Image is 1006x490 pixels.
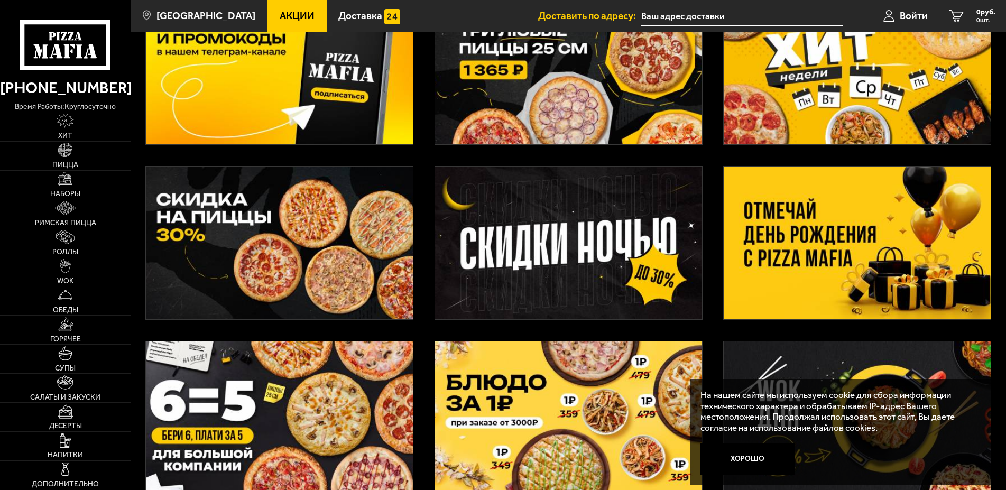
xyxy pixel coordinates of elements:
span: Обеды [53,307,78,314]
span: Доставить по адресу: [538,11,641,21]
span: WOK [57,278,73,285]
span: Роллы [52,248,78,256]
span: Супы [55,365,76,372]
span: Хит [58,132,72,140]
span: [GEOGRAPHIC_DATA] [156,11,255,21]
span: Салаты и закуски [30,394,100,401]
span: Доставка [338,11,382,21]
span: Напитки [48,451,83,459]
span: 0 руб. [976,8,995,16]
span: Горячее [50,336,81,343]
span: Наборы [50,190,80,198]
span: 0 шт. [976,17,995,23]
span: Римская пицца [35,219,96,227]
span: Войти [900,11,928,21]
span: Десерты [49,422,82,430]
input: Ваш адрес доставки [641,6,843,26]
button: Хорошо [700,443,795,474]
span: Дополнительно [32,480,99,488]
p: На нашем сайте мы используем cookie для сбора информации технического характера и обрабатываем IP... [700,390,975,433]
span: Акции [280,11,315,21]
span: Пицца [52,161,78,169]
img: 15daf4d41897b9f0e9f617042186c801.svg [384,9,400,25]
